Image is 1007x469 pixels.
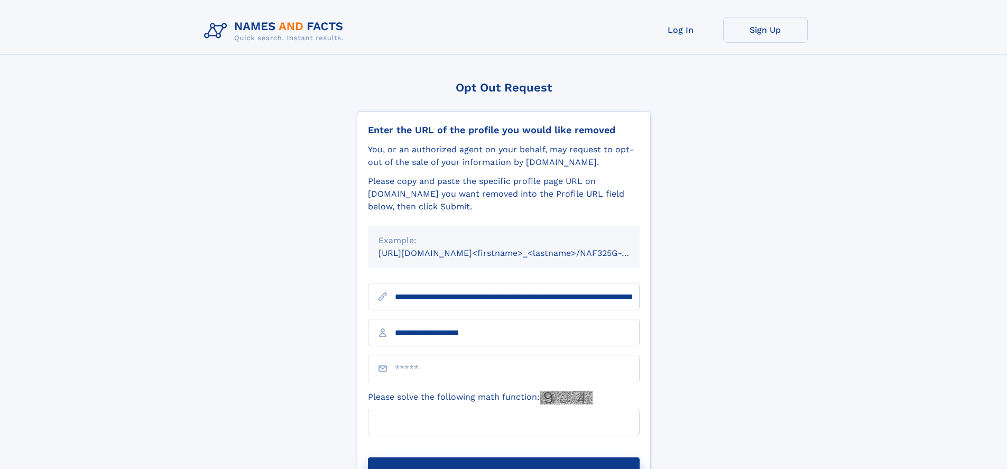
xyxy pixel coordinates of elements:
[368,175,640,213] div: Please copy and paste the specific profile page URL on [DOMAIN_NAME] you want removed into the Pr...
[368,124,640,136] div: Enter the URL of the profile you would like removed
[723,17,808,43] a: Sign Up
[378,234,629,247] div: Example:
[639,17,723,43] a: Log In
[368,391,593,404] label: Please solve the following math function:
[378,248,660,258] small: [URL][DOMAIN_NAME]<firstname>_<lastname>/NAF325G-xxxxxxxx
[200,17,352,45] img: Logo Names and Facts
[357,81,651,94] div: Opt Out Request
[368,143,640,169] div: You, or an authorized agent on your behalf, may request to opt-out of the sale of your informatio...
